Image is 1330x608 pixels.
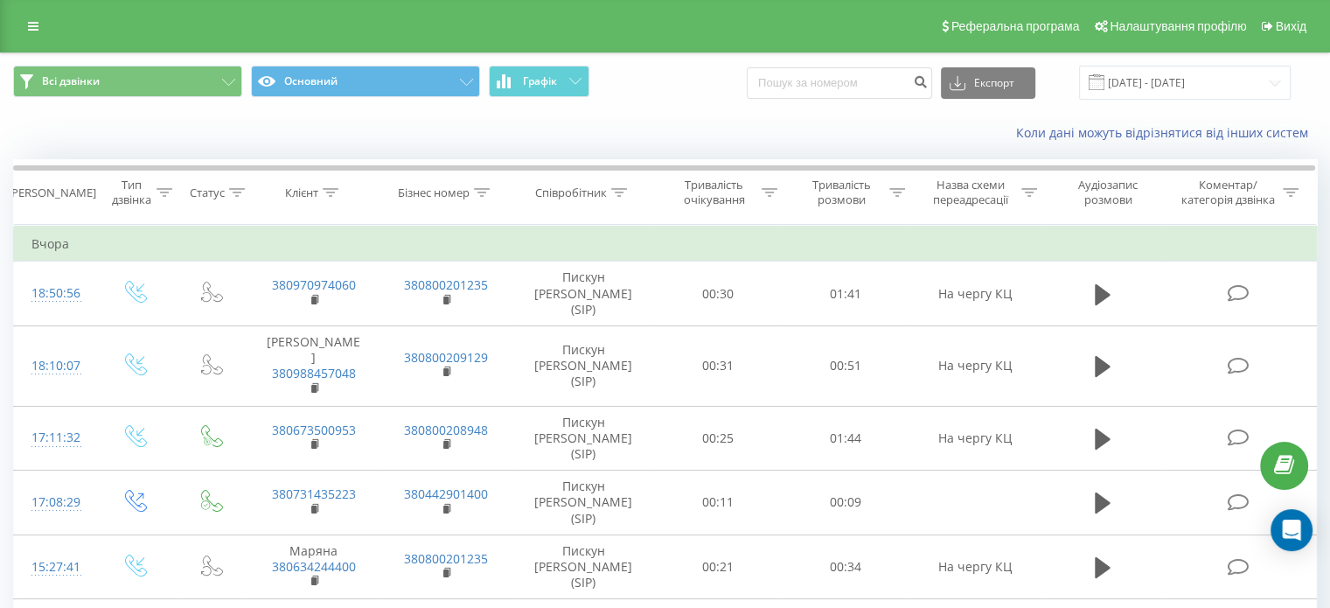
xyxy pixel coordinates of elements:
[31,486,78,520] div: 17:08:29
[272,422,356,438] a: 380673500953
[31,276,78,311] div: 18:50:56
[13,66,242,97] button: Всі дзвінки
[782,325,909,406] td: 00:51
[272,486,356,502] a: 380731435223
[523,75,557,87] span: Графік
[1016,124,1317,141] a: Коли дані можуть відрізнятися вiд інших систем
[797,178,885,207] div: Тривалість розмови
[512,262,655,326] td: Пискун [PERSON_NAME] (SIP)
[1276,19,1306,33] span: Вихід
[404,486,488,502] a: 380442901400
[951,19,1080,33] span: Реферальна програма
[512,406,655,471] td: Пискун [PERSON_NAME] (SIP)
[489,66,589,97] button: Графік
[941,67,1035,99] button: Експорт
[747,67,932,99] input: Пошук за номером
[909,325,1041,406] td: На чергу КЦ
[782,535,909,599] td: 00:34
[782,262,909,326] td: 01:41
[31,349,78,383] div: 18:10:07
[909,535,1041,599] td: На чергу КЦ
[272,365,356,381] a: 380988457048
[512,535,655,599] td: Пискун [PERSON_NAME] (SIP)
[1176,178,1278,207] div: Коментар/категорія дзвінка
[8,185,96,200] div: [PERSON_NAME]
[190,185,225,200] div: Статус
[655,406,782,471] td: 00:25
[404,550,488,567] a: 380800201235
[782,406,909,471] td: 01:44
[251,66,480,97] button: Основний
[512,325,655,406] td: Пискун [PERSON_NAME] (SIP)
[42,74,100,88] span: Всі дзвінки
[925,178,1017,207] div: Назва схеми переадресації
[272,276,356,293] a: 380970974060
[404,276,488,293] a: 380800201235
[398,185,470,200] div: Бізнес номер
[285,185,318,200] div: Клієнт
[14,227,1317,262] td: Вчора
[1271,509,1313,551] div: Open Intercom Messenger
[909,406,1041,471] td: На чергу КЦ
[110,178,151,207] div: Тип дзвінка
[782,471,909,535] td: 00:09
[272,558,356,575] a: 380634244400
[404,349,488,366] a: 380800209129
[655,471,782,535] td: 00:11
[31,550,78,584] div: 15:27:41
[247,535,380,599] td: Маряна
[404,422,488,438] a: 380800208948
[512,471,655,535] td: Пискун [PERSON_NAME] (SIP)
[655,262,782,326] td: 00:30
[1110,19,1246,33] span: Налаштування профілю
[247,325,380,406] td: [PERSON_NAME]
[671,178,758,207] div: Тривалість очікування
[535,185,607,200] div: Співробітник
[909,262,1041,326] td: На чергу КЦ
[655,325,782,406] td: 00:31
[1057,178,1159,207] div: Аудіозапис розмови
[655,535,782,599] td: 00:21
[31,421,78,455] div: 17:11:32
